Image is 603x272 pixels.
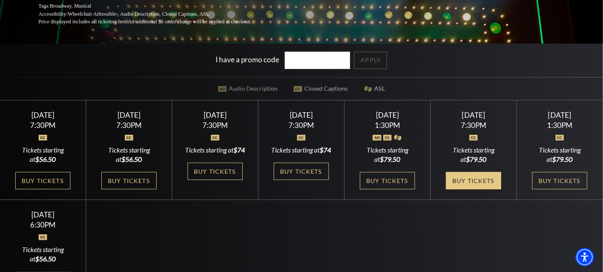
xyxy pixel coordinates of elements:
span: $56.50 [36,255,56,263]
div: [DATE] [96,111,162,119]
a: Buy Tickets [532,172,587,189]
p: Price displayed includes all ticketing fees. [39,18,272,26]
a: Buy Tickets [15,172,70,189]
div: 1:30PM [527,122,593,129]
div: 1:30PM [355,122,421,129]
div: Tickets starting at [527,145,593,164]
span: $79.50 [380,155,401,163]
div: 7:30PM [269,122,334,129]
a: Buy Tickets [446,172,501,189]
div: [DATE] [355,111,421,119]
div: [DATE] [182,111,248,119]
div: 6:30PM [10,221,76,228]
a: Buy Tickets [360,172,415,189]
div: Tickets starting at [269,145,334,155]
div: Tickets starting at [441,145,507,164]
div: Tickets starting at [355,145,421,164]
p: Tags: [39,2,272,10]
div: Accessibility Menu [575,248,594,266]
span: Broadway, Musical [50,3,91,9]
div: [DATE] [269,111,334,119]
span: $56.50 [36,155,56,163]
span: $79.50 [553,155,573,163]
div: [DATE] [10,111,76,119]
span: Wheelchair Accessible , Audio Description, Closed Captions, ASL [67,11,209,17]
span: $74 [234,146,245,154]
div: 7:30PM [182,122,248,129]
span: An additional $5 order charge will be applied at checkout. [128,19,251,25]
div: Tickets starting at [10,145,76,164]
div: Tickets starting at [96,145,162,164]
label: I have a promo code [216,55,280,64]
div: Tickets starting at [10,245,76,264]
span: $79.50 [466,155,487,163]
div: Tickets starting at [182,145,248,155]
div: [DATE] [10,210,76,219]
span: $56.50 [122,155,142,163]
span: $74 [320,146,331,154]
a: Buy Tickets [101,172,157,189]
div: [DATE] [441,111,507,119]
div: [DATE] [527,111,593,119]
a: Buy Tickets [188,163,243,180]
div: 7:30PM [441,122,507,129]
div: 7:30PM [96,122,162,129]
a: Buy Tickets [274,163,329,180]
div: 7:30PM [10,122,76,129]
p: Accessibility: [39,10,272,18]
